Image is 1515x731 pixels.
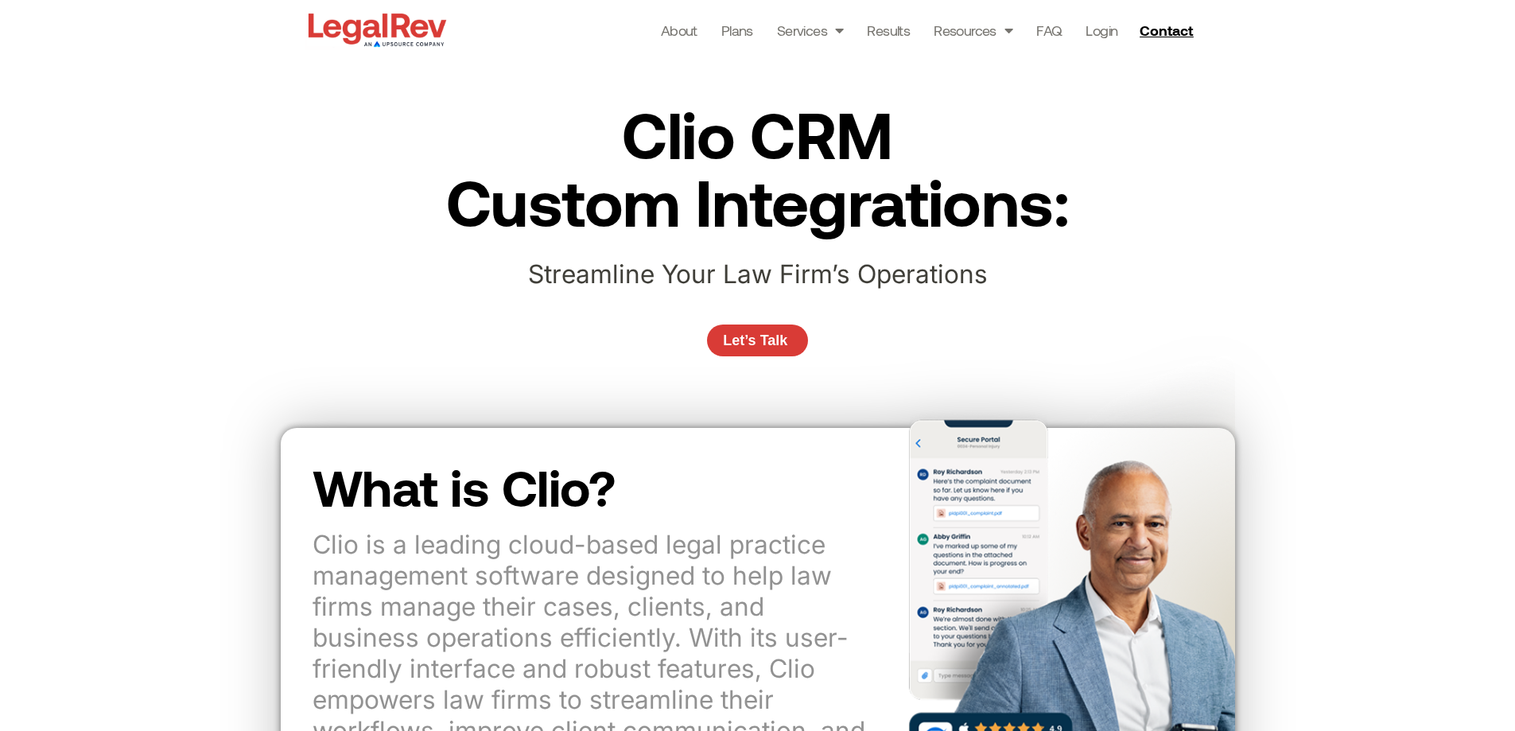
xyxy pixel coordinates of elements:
a: FAQ [1036,19,1062,41]
a: Results [867,19,910,41]
a: Plans [721,19,753,41]
a: Login [1086,19,1117,41]
nav: Menu [661,19,1118,41]
a: About [661,19,697,41]
a: Let’s Talk [707,325,807,356]
h2: Clio CRM Custom Integrations: [409,99,1106,235]
span: Let’s Talk [723,333,787,348]
a: Resources [934,19,1012,41]
span: Contact [1140,23,1193,37]
p: Streamline Your Law Firm’s Operations [281,259,1235,290]
a: Services [777,19,844,41]
h2: What is Clio? [313,460,869,513]
a: Contact [1133,17,1203,43]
